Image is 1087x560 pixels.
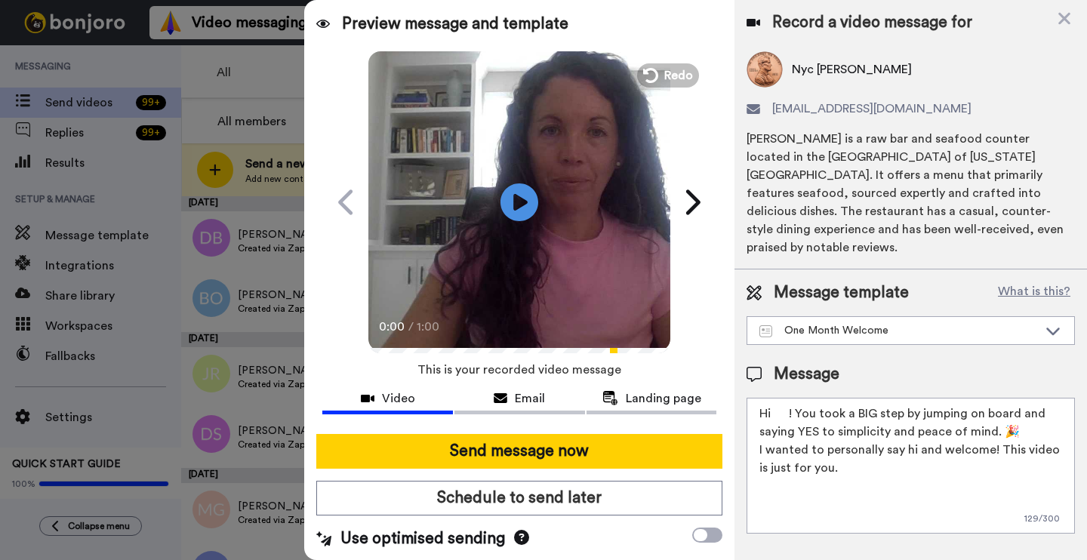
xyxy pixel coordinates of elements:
[747,398,1075,534] textarea: Hi ! You took a BIG step by jumping on board and saying YES to simplicity and peace of mind. 🎉 I ...
[316,481,722,515] button: Schedule to send later
[772,100,972,118] span: [EMAIL_ADDRESS][DOMAIN_NAME]
[759,323,1038,338] div: One Month Welcome
[417,318,443,336] span: 1:00
[747,130,1075,257] div: [PERSON_NAME] is a raw bar and seafood counter located in the [GEOGRAPHIC_DATA] of [US_STATE][GEO...
[382,389,415,408] span: Video
[993,282,1075,304] button: What is this?
[515,389,545,408] span: Email
[774,282,909,304] span: Message template
[417,353,621,386] span: This is your recorded video message
[340,528,505,550] span: Use optimised sending
[759,325,772,337] img: Message-temps.svg
[379,318,405,336] span: 0:00
[408,318,414,336] span: /
[626,389,701,408] span: Landing page
[316,434,722,469] button: Send message now
[774,363,839,386] span: Message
